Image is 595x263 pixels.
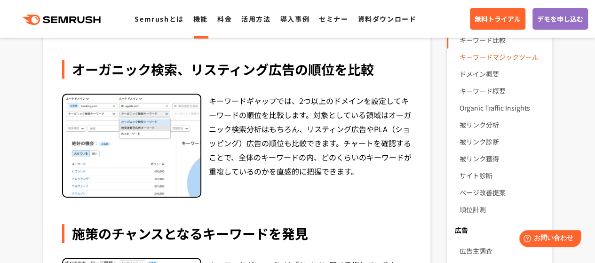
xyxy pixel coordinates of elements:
[135,14,183,24] a: Semrushとは
[459,65,544,82] a: ドメイン概要
[280,14,309,24] a: 導入事例
[459,99,544,116] a: Organic Traffic Insights
[459,48,544,65] a: キーワードマジックツール
[459,184,544,201] a: ページ改善提案
[532,8,588,30] a: デモを申し込む
[241,14,270,24] a: 活用方法
[459,167,544,184] a: サイト診断
[63,95,200,197] img: キーワード比較 オーガニック検索 PPC
[193,14,208,24] a: 機能
[470,8,525,30] a: 無料トライアル
[459,82,544,99] a: キーワード概要
[319,14,348,24] a: セミナー
[459,32,544,48] a: キーワード比較
[537,14,583,24] span: デモを申し込む
[447,222,552,239] div: 広告
[459,242,544,259] a: 広告主調査
[209,94,412,198] div: キーワードギャップでは、2つ以上のドメインを設定してキーワードの順位を比較します。対象としている領域はオーガニック検索分析はもちろん、リスティング広告やPLA（ショッピング）広告の順位も比較でき...
[357,14,416,24] a: 資料ダウンロード
[475,14,521,24] span: 無料トライアル
[511,226,585,253] iframe: Help widget launcher
[217,14,232,24] a: 料金
[459,201,544,218] a: 順位計測
[459,133,544,150] a: 被リンク診断
[62,224,412,243] div: 施策のチャンスとなるキーワードを発見
[459,150,544,167] a: 被リンク獲得
[62,60,412,79] div: オーガニック検索、リスティング広告の順位を比較
[459,116,544,133] a: 被リンク分析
